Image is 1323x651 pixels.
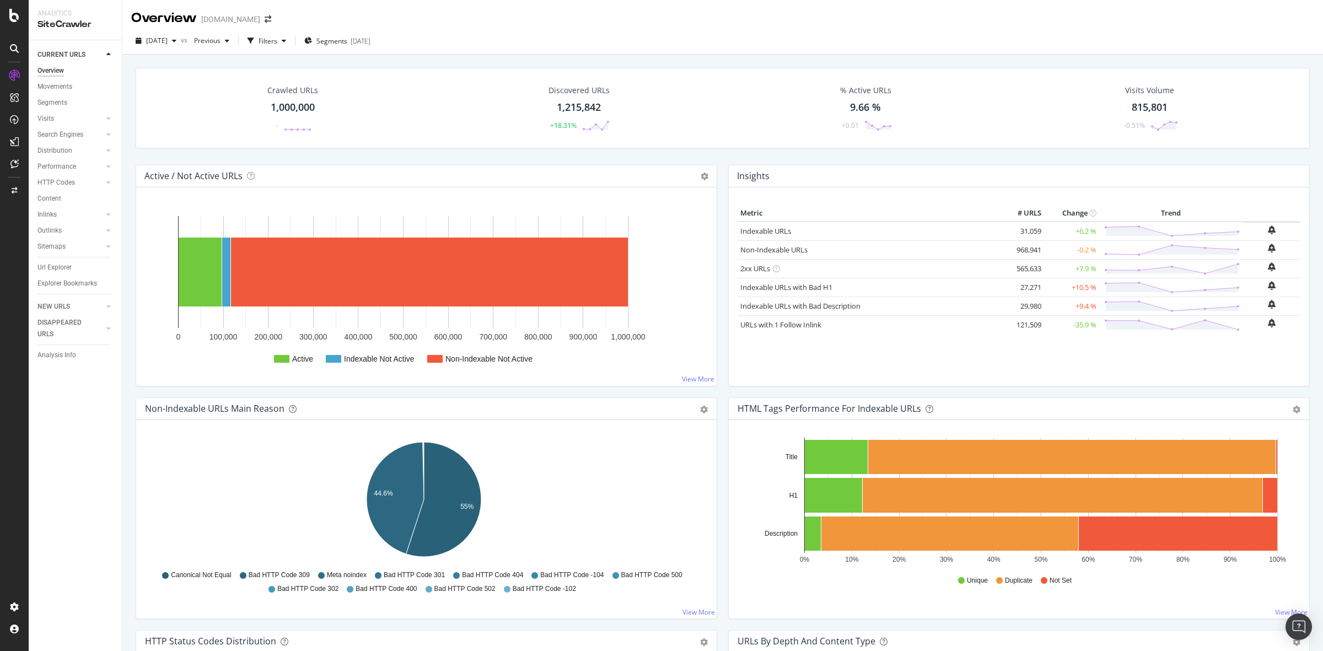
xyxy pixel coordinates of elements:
[700,406,708,413] div: gear
[700,638,708,646] div: gear
[1124,121,1145,130] div: -0.51%
[299,332,327,341] text: 300,000
[37,209,57,220] div: Inlinks
[327,571,367,580] span: Meta noindex
[181,35,190,45] span: vs
[209,332,238,341] text: 100,000
[37,18,113,31] div: SiteCrawler
[1224,556,1237,563] text: 90%
[682,374,714,384] a: View More
[37,241,66,252] div: Sitemaps
[621,571,682,580] span: Bad HTTP Code 500
[37,49,103,61] a: CURRENT URLS
[845,556,858,563] text: 10%
[37,193,61,205] div: Content
[267,85,318,96] div: Crawled URLs
[1000,205,1044,222] th: # URLS
[37,65,114,77] a: Overview
[738,438,1295,566] svg: A chart.
[1268,262,1276,271] div: bell-plus
[434,332,462,341] text: 600,000
[145,205,708,377] svg: A chart.
[249,571,310,580] span: Bad HTTP Code 309
[146,36,168,45] span: 2025 Sep. 26th
[682,607,715,617] a: View More
[789,492,798,499] text: H1
[145,438,702,566] div: A chart.
[1132,100,1168,115] div: 815,801
[557,100,601,115] div: 1,215,842
[37,65,64,77] div: Overview
[37,9,113,18] div: Analytics
[1268,244,1276,252] div: bell-plus
[356,584,417,594] span: Bad HTTP Code 400
[37,278,114,289] a: Explorer Bookmarks
[786,453,798,461] text: Title
[524,332,552,341] text: 800,000
[37,225,103,236] a: Outlinks
[37,81,114,93] a: Movements
[1044,240,1099,259] td: -0.2 %
[1129,556,1142,563] text: 70%
[316,36,347,46] span: Segments
[737,169,770,184] h4: Insights
[384,571,445,580] span: Bad HTTP Code 301
[1000,297,1044,315] td: 29,980
[1000,315,1044,334] td: 121,509
[37,193,114,205] a: Content
[37,145,72,157] div: Distribution
[1044,222,1099,241] td: +6.2 %
[1268,300,1276,309] div: bell-plus
[740,263,770,273] a: 2xx URLs
[892,556,906,563] text: 20%
[277,584,338,594] span: Bad HTTP Code 302
[1082,556,1095,563] text: 60%
[351,36,370,46] div: [DATE]
[37,161,76,173] div: Performance
[259,36,277,46] div: Filters
[37,81,72,93] div: Movements
[37,262,114,273] a: Url Explorer
[176,332,181,341] text: 0
[37,145,103,157] a: Distribution
[190,32,234,50] button: Previous
[37,349,76,361] div: Analysis Info
[292,354,313,363] text: Active
[190,36,220,45] span: Previous
[740,245,808,255] a: Non-Indexable URLs
[1000,240,1044,259] td: 968,941
[1268,319,1276,327] div: bell-plus
[987,556,1001,563] text: 40%
[840,85,891,96] div: % Active URLs
[1044,205,1099,222] th: Change
[37,49,85,61] div: CURRENT URLS
[740,301,861,311] a: Indexable URLs with Bad Description
[1293,406,1300,413] div: gear
[37,301,103,313] a: NEW URLS
[1034,556,1047,563] text: 50%
[434,584,496,594] span: Bad HTTP Code 502
[37,129,103,141] a: Search Engines
[1275,607,1308,617] a: View More
[37,317,93,340] div: DISAPPEARED URLS
[738,403,921,414] div: HTML Tags Performance for Indexable URLs
[389,332,417,341] text: 500,000
[1000,259,1044,278] td: 565,633
[1286,614,1312,640] div: Open Intercom Messenger
[201,14,260,25] div: [DOMAIN_NAME]
[701,173,708,180] i: Options
[37,209,103,220] a: Inlinks
[276,121,278,130] div: -
[271,100,315,115] div: 1,000,000
[37,241,103,252] a: Sitemaps
[740,226,791,236] a: Indexable URLs
[145,636,276,647] div: HTTP Status Codes Distribution
[1125,85,1174,96] div: Visits Volume
[1268,281,1276,290] div: bell-plus
[611,332,645,341] text: 1,000,000
[460,503,474,510] text: 55%
[37,177,103,189] a: HTTP Codes
[37,301,70,313] div: NEW URLS
[800,556,810,563] text: 0%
